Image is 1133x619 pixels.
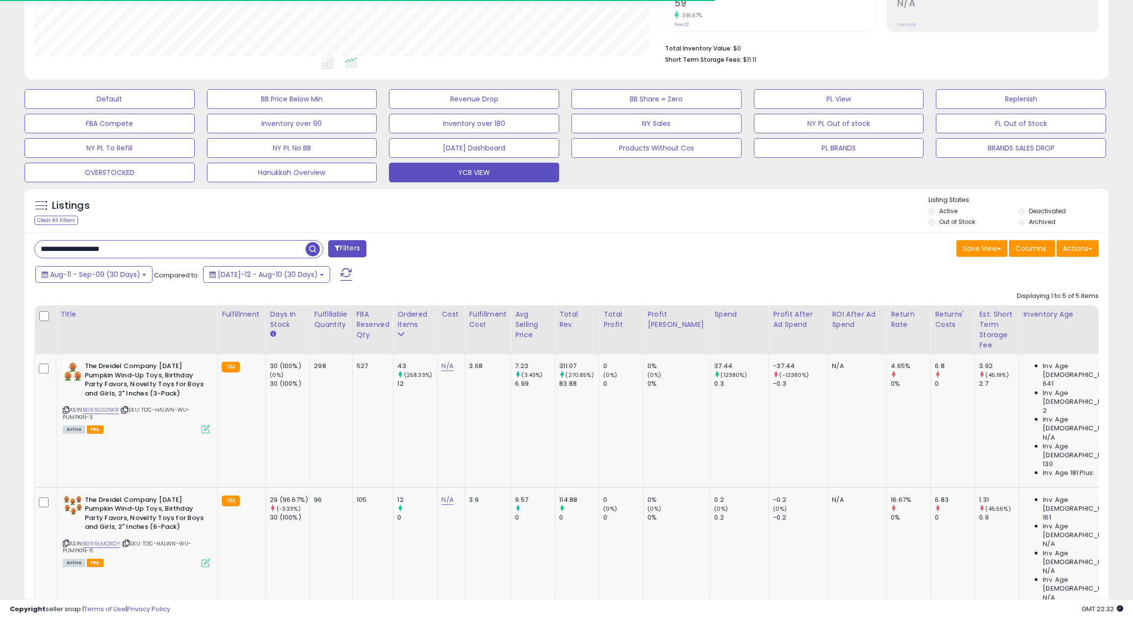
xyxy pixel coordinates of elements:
button: FL Out of Stock [936,114,1106,133]
div: 0% [647,513,710,522]
small: 391.67% [679,12,702,19]
div: 43 [397,362,437,371]
span: Inv. Age [DEMOGRAPHIC_DATA]-180: [1043,442,1133,460]
button: Revenue Drop [389,89,559,109]
button: NY PL No BB [207,138,377,158]
button: BRANDS SALES DROP [936,138,1106,158]
div: -0.2 [773,495,827,504]
small: Days In Stock. [270,330,276,339]
div: Total Profit [603,309,639,330]
label: Archived [1029,218,1056,226]
div: 0 [603,513,643,522]
div: Ordered Items [397,309,433,330]
div: 4.65% [891,362,930,371]
div: 105 [357,495,386,504]
div: Days In Stock [270,309,306,330]
button: [DATE] Dashboard [389,138,559,158]
div: 3.68 [469,362,503,371]
div: Fulfillable Quantity [314,309,348,330]
div: 30 (100%) [270,379,309,388]
div: 96 [314,495,344,504]
div: Fulfillment [222,309,261,320]
span: FBA [87,559,103,567]
strong: Copyright [10,604,46,614]
div: 114.88 [559,495,599,504]
small: (-12380%) [779,371,808,379]
button: Save View [956,240,1007,257]
div: 0 [515,513,555,522]
div: 0% [891,513,930,522]
div: 311.07 [559,362,599,371]
span: All listings currently available for purchase on Amazon [63,425,85,434]
a: N/A [441,495,453,505]
button: BB Share = Zero [571,89,742,109]
button: Columns [1009,240,1055,257]
div: 0% [647,362,710,371]
div: Spend [714,309,765,320]
button: NY PL Out of stock [754,114,924,133]
div: 12 [397,495,437,504]
small: (0%) [647,505,661,513]
div: Profit [PERSON_NAME] [647,309,706,330]
div: 29 (96.67%) [270,495,309,504]
span: N/A [1043,567,1055,575]
div: N/A [832,362,879,371]
li: $0 [665,42,1091,53]
span: Inv. Age [DEMOGRAPHIC_DATA]: [1043,495,1133,513]
div: Avg Selling Price [515,309,551,340]
div: 0.2 [714,513,769,522]
div: 0.3 [714,379,769,388]
div: 0% [647,379,710,388]
div: ASIN: [63,362,210,432]
p: Listing States: [928,196,1109,205]
div: Total Rev. [559,309,595,330]
span: FBA [87,425,103,434]
button: PL BRANDS [754,138,924,158]
img: 51VKy4dhPxS._SL40_.jpg [63,495,82,515]
div: Displaying 1 to 5 of 5 items [1017,292,1099,301]
div: 6.8 [935,362,975,371]
div: 12 [397,379,437,388]
button: Default [25,89,195,109]
button: YCB VIEW [389,163,559,182]
div: Title [60,309,213,320]
button: [DATE]-12 - Aug-10 (30 Days) [203,266,330,283]
b: The Dreidel Company [DATE] Pumpkin Wind-Up Toys, Birthday Party Favors, Novelty Toys for Boys and... [85,362,204,400]
span: All listings currently available for purchase on Amazon [63,559,85,567]
div: 16.67% [891,495,930,504]
span: Inv. Age [DEMOGRAPHIC_DATA]-180: [1043,575,1133,593]
div: Est. Short Term Storage Fee [979,309,1015,350]
div: ROI After Ad Spend [832,309,882,330]
small: (-3.33%) [277,505,301,513]
div: 0% [891,379,930,388]
button: NY Sales [571,114,742,133]
div: 37.44 [714,362,769,371]
div: 30 (100%) [270,362,309,371]
span: [DATE]-12 - Aug-10 (30 Days) [218,270,318,279]
small: FBA [222,495,240,506]
div: N/A [832,495,879,504]
a: Privacy Policy [127,604,170,614]
img: 41PFcRs6sAS._SL40_.jpg [63,362,82,381]
button: Hanukkah Overview [207,163,377,182]
div: Profit After Ad Spend [773,309,824,330]
div: 83.88 [559,379,599,388]
small: (0%) [603,371,617,379]
span: | SKU: TDC-HALWN-WU-PUMPKIN-3 [63,406,190,421]
span: Inv. Age [DEMOGRAPHIC_DATA]: [1043,415,1133,433]
button: PL View [754,89,924,109]
span: N/A [1043,540,1055,548]
div: Return Rate [891,309,927,330]
div: 0 [935,513,975,522]
span: 641 [1043,379,1053,388]
div: Cost [441,309,461,320]
span: 2025-09-11 22:32 GMT [1081,604,1123,614]
div: 0 [603,362,643,371]
small: (45.19%) [985,371,1008,379]
span: Columns [1015,244,1046,253]
div: 0% [647,495,710,504]
small: (0%) [270,371,283,379]
small: Prev: N/A [897,22,916,27]
div: 30 (100%) [270,513,309,522]
small: (0%) [647,371,661,379]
